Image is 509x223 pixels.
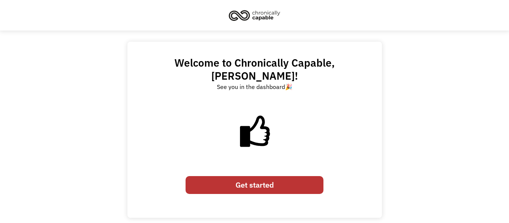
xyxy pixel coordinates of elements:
div: See you in the dashboard [217,82,293,91]
form: Email Form [186,172,323,198]
span: [PERSON_NAME] [211,69,295,83]
h2: Welcome to Chronically Capable, ! [135,56,374,82]
a: 🎉 [285,83,293,90]
a: Get started [186,176,323,194]
img: Chronically Capable logo [227,7,282,23]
